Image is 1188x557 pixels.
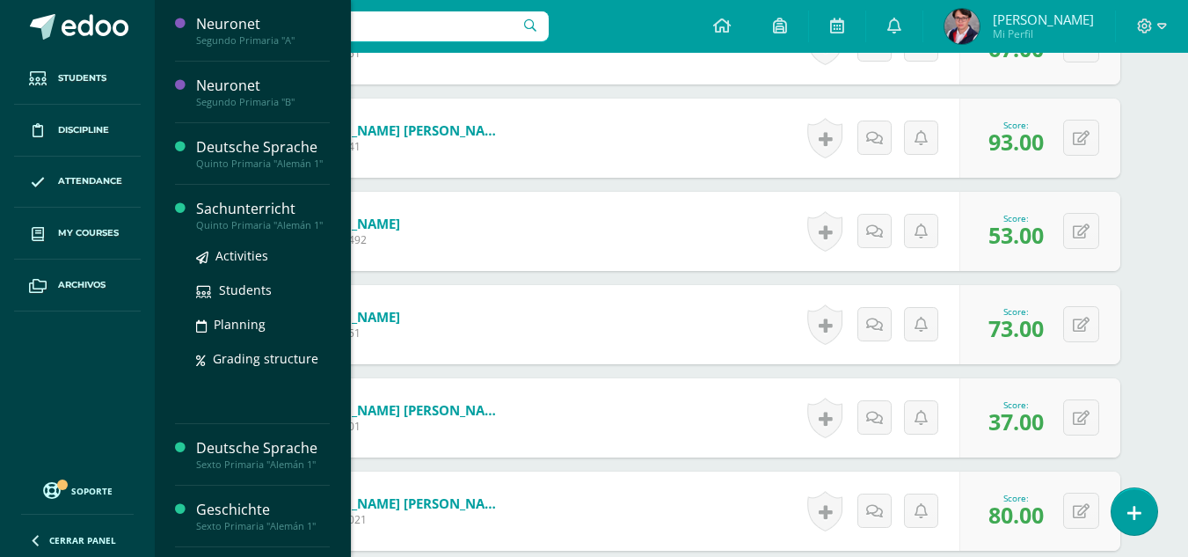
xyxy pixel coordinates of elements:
[58,71,106,85] span: Students
[219,282,272,298] span: Students
[988,399,1044,411] div: Score:
[14,105,141,157] a: Discipline
[196,438,330,458] div: Deutsche Sprache
[196,14,330,34] div: Neuronet
[196,348,330,369] a: Grading structure
[196,199,330,219] div: Sachunterricht
[196,14,330,47] a: NeuronetSegundo Primaria "A"
[14,260,141,311] a: Archivos
[196,158,330,170] div: Quinto Primaria "Alemán 1"
[166,11,549,41] input: Search a user…
[196,137,330,158] div: Deutsche Sprache
[196,76,330,96] div: Neuronet
[196,500,330,520] div: Geschichte
[196,199,330,231] a: SachunterrichtQuinto Primaria "Alemán 1"
[944,9,980,44] img: 3d5d3fbbf55797b71de552028b9912e0.png
[58,226,119,240] span: My courses
[196,76,330,108] a: NeuronetSegundo Primaria "B"
[71,485,113,497] span: Soporte
[196,500,330,532] a: GeschichteSexto Primaria "Alemán 1"
[58,123,109,137] span: Discipline
[988,119,1044,131] div: Score:
[14,157,141,209] a: Attendance
[196,438,330,471] a: Deutsche SpracheSexto Primaria "Alemán 1"
[49,534,116,546] span: Cerrar panel
[58,278,106,292] span: Archivos
[14,208,141,260] a: My courses
[295,419,507,434] span: Student 9901
[196,219,330,231] div: Quinto Primaria "Alemán 1"
[295,401,507,419] a: [PERSON_NAME] [PERSON_NAME]
[988,492,1044,504] div: Score:
[988,220,1044,250] span: 53.00
[295,46,507,61] span: Student 9951
[295,121,507,139] a: [PERSON_NAME] [PERSON_NAME], [GEOGRAPHIC_DATA]
[988,305,1044,318] div: Score:
[58,174,122,188] span: Attendance
[988,313,1044,343] span: 73.00
[196,458,330,471] div: Sexto Primaria "Alemán 1"
[196,96,330,108] div: Segundo Primaria "B"
[196,246,330,266] a: Activities
[21,478,134,502] a: Soporte
[196,34,330,47] div: Segundo Primaria "A"
[196,314,330,334] a: Planning
[993,11,1094,28] span: [PERSON_NAME]
[993,26,1094,41] span: Mi Perfil
[196,137,330,170] a: Deutsche SpracheQuinto Primaria "Alemán 1"
[196,520,330,532] div: Sexto Primaria "Alemán 1"
[215,247,268,264] span: Activities
[988,127,1044,157] span: 93.00
[196,280,330,300] a: Students
[14,53,141,105] a: Students
[213,350,318,367] span: Grading structure
[295,139,507,154] span: Student 8341
[295,495,507,512] a: [PERSON_NAME] [PERSON_NAME]
[214,316,266,333] span: Planning
[295,512,507,527] span: Student 11021
[988,212,1044,224] div: Score:
[988,500,1044,530] span: 80.00
[988,407,1044,436] span: 37.00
